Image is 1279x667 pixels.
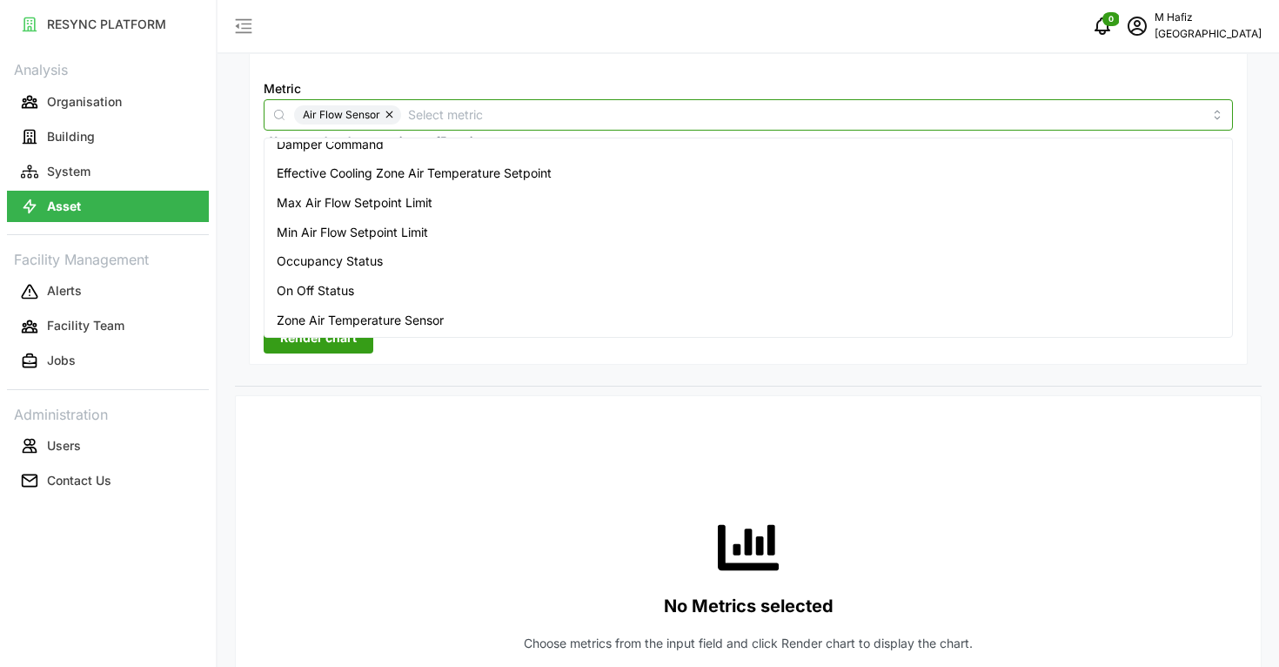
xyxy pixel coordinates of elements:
button: Organisation [7,86,209,118]
p: Choose metrics from the input field and click Render chart to display the chart. [524,635,973,652]
span: Occupancy Status [277,252,383,271]
span: 0 [1108,13,1114,25]
a: Facility Team [7,309,209,344]
button: Jobs [7,346,209,377]
a: Users [7,428,209,463]
span: On Off Status [277,281,354,300]
a: Alerts [7,274,209,309]
span: Effective Cooling Zone Air Temperature Setpoint [277,164,552,183]
button: schedule [1120,9,1155,44]
a: Building [7,119,209,154]
a: RESYNC PLATFORM [7,7,209,42]
p: System [47,163,90,180]
button: Asset [7,191,209,222]
span: Min Air Flow Setpoint Limit [277,223,428,242]
button: Alerts [7,276,209,307]
a: Jobs [7,344,209,379]
span: Render chart [280,323,357,353]
p: Users [47,437,81,455]
span: Max Air Flow Setpoint Limit [277,193,432,212]
p: Facility Management [7,246,209,271]
p: *You can only select a maximum of 5 metrics [264,134,1233,149]
a: Asset [7,189,209,224]
button: Facility Team [7,311,209,342]
p: M Hafiz [1155,10,1262,26]
button: Users [7,430,209,462]
p: Facility Team [47,317,124,334]
p: Analysis [7,56,209,81]
button: notifications [1085,9,1120,44]
p: Contact Us [47,472,111,489]
p: [GEOGRAPHIC_DATA] [1155,26,1262,43]
button: System [7,156,209,187]
button: Contact Us [7,465,209,496]
a: Organisation [7,84,209,119]
span: Air Flow Sensor [303,105,380,125]
a: Contact Us [7,463,209,498]
span: Zone Air Temperature Sensor [277,311,444,330]
label: Metric [264,79,301,98]
span: Damper Command [277,135,384,154]
p: No Metrics selected [664,592,834,621]
p: Alerts [47,282,82,300]
p: Administration [7,401,209,426]
button: RESYNC PLATFORM [7,9,209,40]
p: Building [47,128,95,145]
p: Organisation [47,93,122,111]
p: Asset [47,198,81,215]
a: System [7,154,209,189]
p: Jobs [47,352,76,369]
p: RESYNC PLATFORM [47,16,166,33]
button: Render chart [264,322,373,354]
input: Select metric [408,104,1202,124]
button: Building [7,121,209,152]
